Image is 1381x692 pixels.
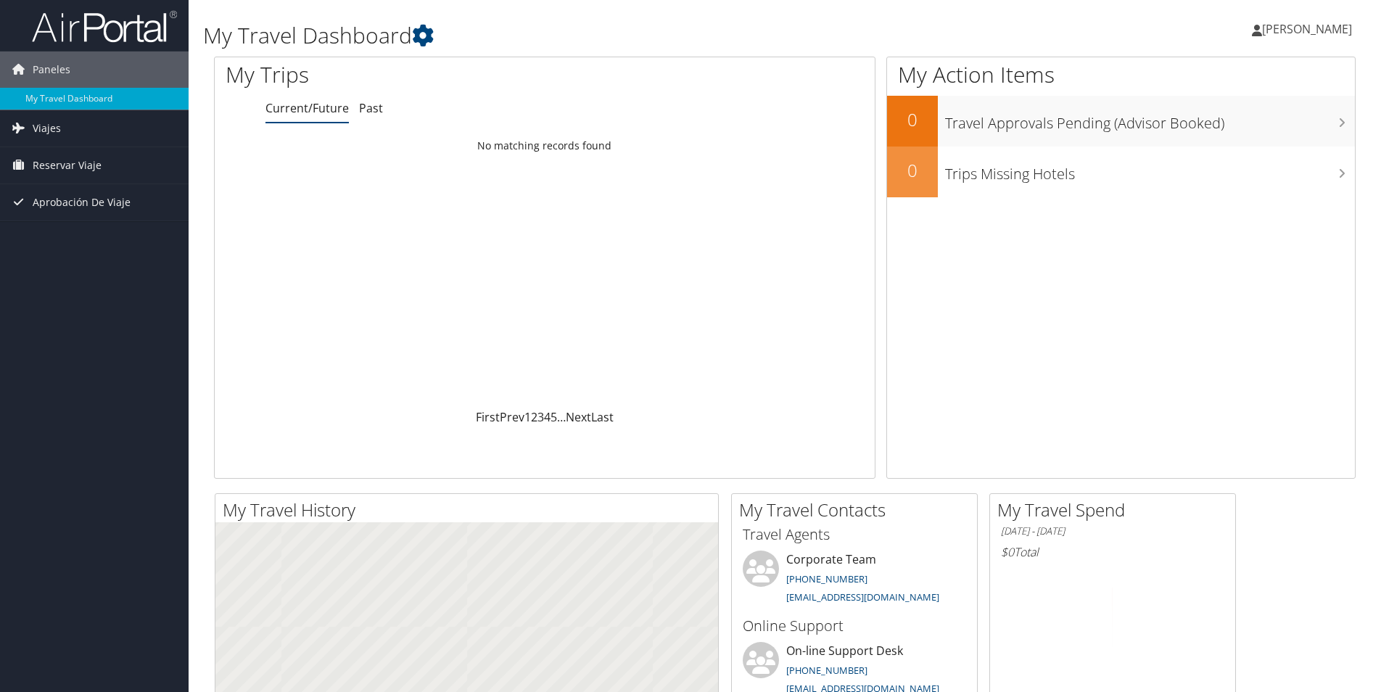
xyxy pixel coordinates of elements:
a: Last [591,409,614,425]
h2: 0 [887,107,938,132]
h6: [DATE] - [DATE] [1001,524,1224,538]
span: … [557,409,566,425]
font: My Action Items [898,59,1055,89]
font: Travel Approvals Pending (Advisor Booked) [945,113,1224,133]
a: [PERSON_NAME] [1252,7,1366,51]
a: 4 [544,409,551,425]
span: Reservar Viaje [33,147,102,184]
span: Paneles [33,52,70,88]
a: 0Travel Approvals Pending (Advisor Booked) [887,96,1355,147]
a: 0Trips Missing Hotels [887,147,1355,197]
img: airportal-logo.png [32,9,177,44]
h1: My Trips [226,59,589,90]
span: Viajes [33,110,61,147]
h3: Travel Agents [743,524,966,545]
a: 2 [531,409,537,425]
a: [EMAIL_ADDRESS][DOMAIN_NAME] [786,590,939,604]
font: Corporate Team [786,551,939,604]
a: 3 [537,409,544,425]
font: My Travel Dashboard [203,20,412,50]
font: Trips Missing Hotels [945,164,1075,184]
td: No matching records found [215,133,875,159]
h2: My Travel Contacts [739,498,977,522]
a: Next [566,409,591,425]
h6: Total [1001,544,1224,560]
a: Prev [500,409,524,425]
span: Aprobación de viaje [33,184,131,221]
a: First [476,409,500,425]
a: 5 [551,409,557,425]
h2: My Travel Spend [997,498,1235,522]
h3: Online Support [743,616,966,636]
a: [PHONE_NUMBER] [786,572,867,585]
a: Past [359,100,383,116]
h2: 0 [887,158,938,183]
span: [PERSON_NAME] [1262,21,1352,37]
a: [PHONE_NUMBER] [786,664,867,677]
a: Current/Future [265,100,349,116]
h2: My Travel History [223,498,718,522]
a: 1 [524,409,531,425]
span: $0 [1001,544,1014,560]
